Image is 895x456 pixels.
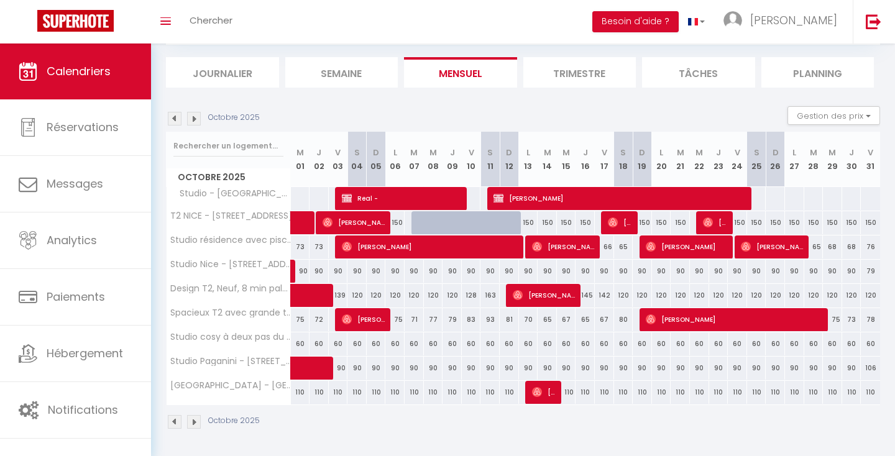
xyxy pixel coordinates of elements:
[709,332,728,355] div: 60
[310,235,329,258] div: 73
[823,381,842,404] div: 110
[480,132,500,187] th: 11
[462,260,481,283] div: 90
[443,284,462,307] div: 120
[47,119,119,135] span: Réservations
[519,260,538,283] div: 90
[690,332,709,355] div: 60
[367,381,386,404] div: 110
[168,332,293,342] span: Studio cosy à deux pas du port
[608,211,633,234] span: [PERSON_NAME]
[424,284,443,307] div: 120
[690,381,709,404] div: 110
[310,308,329,331] div: 72
[576,357,595,380] div: 90
[659,147,663,158] abbr: L
[443,260,462,283] div: 90
[823,332,842,355] div: 60
[393,147,397,158] abbr: L
[354,147,360,158] abbr: S
[462,332,481,355] div: 60
[462,381,481,404] div: 110
[385,260,405,283] div: 90
[747,211,766,234] div: 150
[620,147,626,158] abbr: S
[595,357,614,380] div: 90
[614,381,633,404] div: 110
[842,357,861,380] div: 90
[754,147,760,158] abbr: S
[652,381,671,404] div: 110
[168,381,293,390] span: [GEOGRAPHIC_DATA] - [GEOGRAPHIC_DATA] privé
[652,332,671,355] div: 60
[671,332,690,355] div: 60
[792,147,796,158] abbr: L
[519,308,538,331] div: 70
[450,147,455,158] abbr: J
[785,381,804,404] div: 110
[728,332,747,355] div: 60
[766,284,785,307] div: 120
[576,308,595,331] div: 65
[614,308,633,331] div: 80
[823,284,842,307] div: 120
[168,260,293,269] span: Studio Nice - [STREET_ADDRESS]
[367,332,386,355] div: 60
[424,332,443,355] div: 60
[538,260,557,283] div: 90
[703,211,728,234] span: [PERSON_NAME]
[47,63,111,79] span: Calendriers
[652,284,671,307] div: 120
[642,57,755,88] li: Tâches
[639,147,645,158] abbr: D
[804,132,824,187] th: 28
[424,260,443,283] div: 90
[519,357,538,380] div: 90
[168,357,293,366] span: Studio Paganini - [STREET_ADDRESS]
[842,260,861,283] div: 90
[557,260,576,283] div: 90
[285,57,398,88] li: Semaine
[173,135,283,157] input: Rechercher un logement...
[342,308,387,331] span: [PERSON_NAME]
[728,357,747,380] div: 90
[513,283,577,307] span: [PERSON_NAME]
[576,381,595,404] div: 110
[614,332,633,355] div: 60
[405,332,424,355] div: 60
[367,260,386,283] div: 90
[849,147,854,158] abbr: J
[385,132,405,187] th: 06
[690,260,709,283] div: 90
[373,147,379,158] abbr: D
[709,132,728,187] th: 23
[861,132,880,187] th: 31
[557,211,576,234] div: 150
[595,308,614,331] div: 67
[557,357,576,380] div: 90
[557,132,576,187] th: 15
[823,260,842,283] div: 90
[576,284,595,307] div: 145
[785,132,804,187] th: 27
[168,211,292,221] span: T2 NICE - [STREET_ADDRESS]
[671,284,690,307] div: 120
[861,357,880,380] div: 106
[614,284,633,307] div: 120
[544,147,551,158] abbr: M
[168,235,293,245] span: Studio résidence avec piscine
[785,260,804,283] div: 90
[347,381,367,404] div: 110
[480,308,500,331] div: 93
[385,357,405,380] div: 90
[291,308,310,331] div: 75
[296,147,304,158] abbr: M
[823,132,842,187] th: 29
[47,345,123,361] span: Hébergement
[526,147,530,158] abbr: L
[500,381,519,404] div: 110
[576,332,595,355] div: 60
[557,381,576,404] div: 110
[532,235,596,258] span: [PERSON_NAME]
[747,332,766,355] div: 60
